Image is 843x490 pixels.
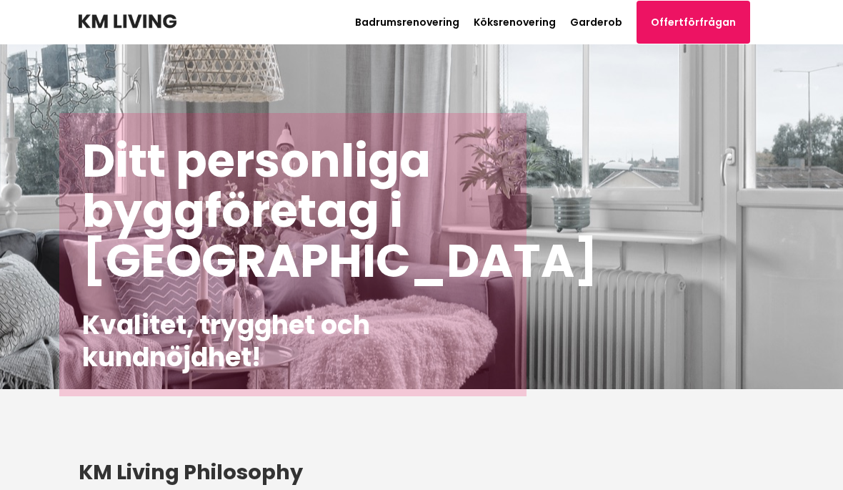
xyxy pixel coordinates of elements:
[474,15,556,29] a: Köksrenovering
[79,458,386,486] h3: KM Living Philosophy
[79,14,176,29] img: KM Living
[82,309,504,373] h2: Kvalitet, trygghet och kundnöjdhet!
[570,15,622,29] a: Garderob
[82,136,504,286] h1: Ditt personliga byggföretag i [GEOGRAPHIC_DATA]
[637,1,750,44] a: Offertförfrågan
[355,15,459,29] a: Badrumsrenovering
